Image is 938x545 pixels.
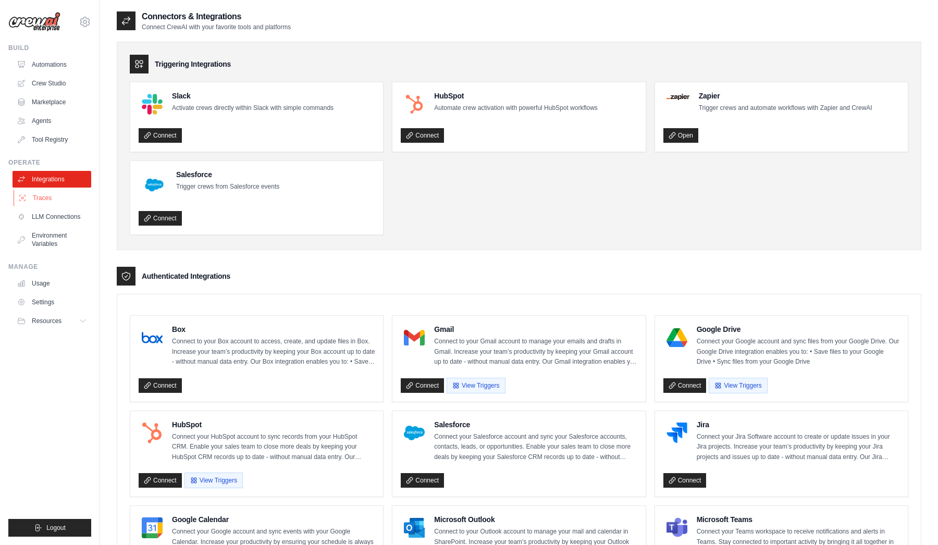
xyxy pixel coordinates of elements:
[667,327,687,348] img: Google Drive Logo
[434,419,637,430] h4: Salesforce
[142,23,291,31] p: Connect CrewAI with your favorite tools and platforms
[697,432,899,463] p: Connect your Jira Software account to create or update issues in your Jira projects. Increase you...
[697,419,899,430] h4: Jira
[142,94,163,115] img: Slack Logo
[172,432,375,463] p: Connect your HubSpot account to sync records from your HubSpot CRM. Enable your sales team to clo...
[13,56,91,73] a: Automations
[172,514,375,525] h4: Google Calendar
[13,275,91,292] a: Usage
[401,378,444,393] a: Connect
[13,294,91,311] a: Settings
[32,317,61,325] span: Resources
[434,103,597,114] p: Automate crew activation with powerful HubSpot workflows
[13,113,91,129] a: Agents
[401,128,444,143] a: Connect
[434,514,637,525] h4: Microsoft Outlook
[142,327,163,348] img: Box Logo
[8,44,91,52] div: Build
[8,263,91,271] div: Manage
[434,337,637,367] p: Connect to your Gmail account to manage your emails and drafts in Gmail. Increase your team’s pro...
[8,519,91,537] button: Logout
[142,271,230,281] h3: Authenticated Integrations
[697,324,899,335] h4: Google Drive
[13,313,91,329] button: Resources
[401,473,444,488] a: Connect
[434,324,637,335] h4: Gmail
[13,227,91,252] a: Environment Variables
[667,517,687,538] img: Microsoft Teams Logo
[176,169,279,180] h4: Salesforce
[139,128,182,143] a: Connect
[404,423,425,443] img: Salesforce Logo
[142,423,163,443] img: HubSpot Logo
[172,324,375,335] h4: Box
[172,337,375,367] p: Connect to your Box account to access, create, and update files in Box. Increase your team’s prod...
[667,94,689,100] img: Zapier Logo
[139,473,182,488] a: Connect
[142,10,291,23] h2: Connectors & Integrations
[404,94,425,115] img: HubSpot Logo
[139,378,182,393] a: Connect
[434,432,637,463] p: Connect your Salesforce account and sync your Salesforce accounts, contacts, leads, or opportunit...
[184,473,243,488] button: View Triggers
[13,208,91,225] a: LLM Connections
[13,94,91,110] a: Marketplace
[663,128,698,143] a: Open
[142,172,167,197] img: Salesforce Logo
[176,182,279,192] p: Trigger crews from Salesforce events
[404,517,425,538] img: Microsoft Outlook Logo
[172,91,334,101] h4: Slack
[447,378,505,393] button: View Triggers
[699,91,872,101] h4: Zapier
[404,327,425,348] img: Gmail Logo
[142,517,163,538] img: Google Calendar Logo
[13,171,91,188] a: Integrations
[697,514,899,525] h4: Microsoft Teams
[172,419,375,430] h4: HubSpot
[699,103,872,114] p: Trigger crews and automate workflows with Zapier and CrewAI
[172,103,334,114] p: Activate crews directly within Slack with simple commands
[14,190,92,206] a: Traces
[139,211,182,226] a: Connect
[8,12,60,32] img: Logo
[155,59,231,69] h3: Triggering Integrations
[663,473,707,488] a: Connect
[13,75,91,92] a: Crew Studio
[46,524,66,532] span: Logout
[709,378,767,393] button: View Triggers
[697,337,899,367] p: Connect your Google account and sync files from your Google Drive. Our Google Drive integration e...
[667,423,687,443] img: Jira Logo
[434,91,597,101] h4: HubSpot
[13,131,91,148] a: Tool Registry
[8,158,91,167] div: Operate
[663,378,707,393] a: Connect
